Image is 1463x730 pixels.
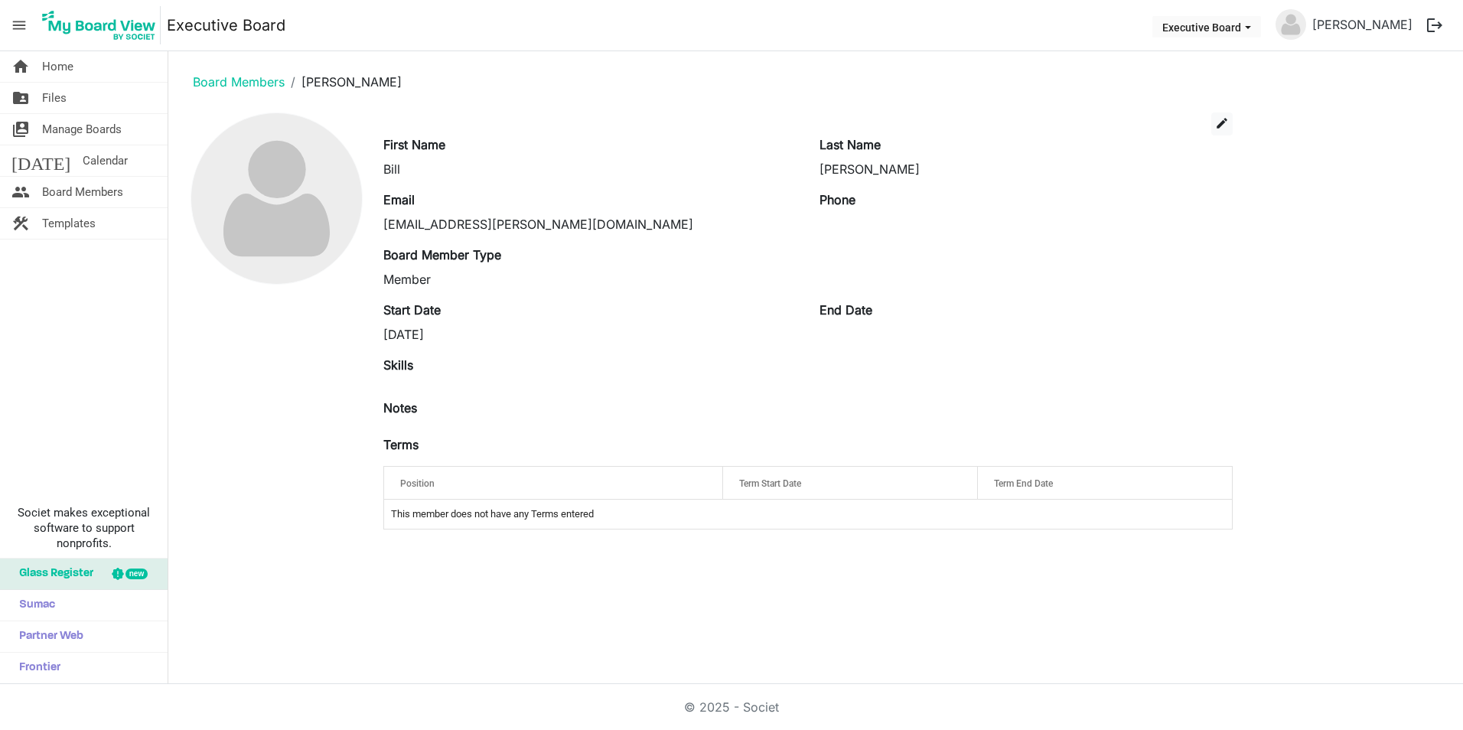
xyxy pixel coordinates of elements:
label: Board Member Type [383,246,501,264]
span: Term Start Date [739,478,801,489]
span: Manage Boards [42,114,122,145]
span: Files [42,83,67,113]
div: [DATE] [383,325,797,344]
button: Executive Board dropdownbutton [1152,16,1261,37]
a: Board Members [193,74,285,90]
span: Sumac [11,590,55,621]
a: [PERSON_NAME] [1306,9,1419,40]
span: Frontier [11,653,60,683]
img: no-profile-picture.svg [1276,9,1306,40]
span: menu [5,11,34,40]
span: Position [400,478,435,489]
label: Notes [383,399,417,417]
span: Societ makes exceptional software to support nonprofits. [7,505,161,551]
span: switch_account [11,114,30,145]
a: Executive Board [167,10,285,41]
label: First Name [383,135,445,154]
span: Term End Date [994,478,1053,489]
div: new [125,569,148,579]
span: edit [1215,116,1229,130]
img: no-profile-picture.svg [191,113,362,284]
div: [PERSON_NAME] [819,160,1233,178]
label: Phone [819,191,855,209]
label: Terms [383,435,419,454]
span: home [11,51,30,82]
label: Email [383,191,415,209]
span: Calendar [83,145,128,176]
a: My Board View Logo [37,6,167,44]
a: © 2025 - Societ [684,699,779,715]
span: Glass Register [11,559,93,589]
div: Member [383,270,797,288]
button: edit [1211,112,1233,135]
div: [EMAIL_ADDRESS][PERSON_NAME][DOMAIN_NAME] [383,215,797,233]
span: Partner Web [11,621,83,652]
span: people [11,177,30,207]
div: Bill [383,160,797,178]
li: [PERSON_NAME] [285,73,402,91]
button: logout [1419,9,1451,41]
span: Templates [42,208,96,239]
img: My Board View Logo [37,6,161,44]
span: [DATE] [11,145,70,176]
label: Last Name [819,135,881,154]
label: End Date [819,301,872,319]
span: Board Members [42,177,123,207]
label: Start Date [383,301,441,319]
td: This member does not have any Terms entered [384,500,1232,529]
span: construction [11,208,30,239]
label: Skills [383,356,413,374]
span: Home [42,51,73,82]
span: folder_shared [11,83,30,113]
